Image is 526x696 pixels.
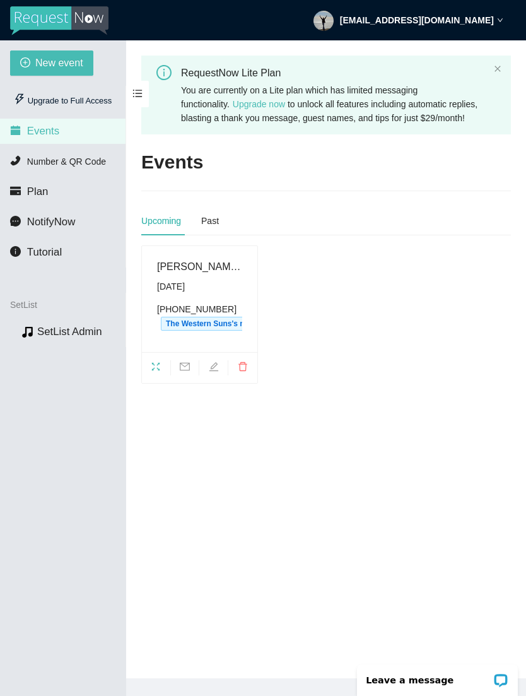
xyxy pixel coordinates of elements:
strong: [EMAIL_ADDRESS][DOMAIN_NAME] [340,15,494,25]
span: Events [27,125,59,137]
span: calendar [10,125,21,136]
iframe: LiveChat chat widget [349,656,526,696]
span: phone [10,155,21,166]
h2: Events [141,150,203,175]
span: delete [228,362,257,375]
span: New event [35,55,83,71]
div: Past [201,214,219,228]
span: NotifyNow [27,216,75,228]
span: fullscreen [142,362,170,375]
span: credit-card [10,186,21,196]
span: down [497,17,503,23]
a: Upgrade now [233,99,285,109]
button: close [494,65,501,73]
span: message [10,216,21,227]
img: 4ecfebb34504181cbc197646e1c84b95 [313,11,334,31]
span: info-circle [156,65,172,80]
span: plus-circle [20,57,30,69]
span: Number & QR Code [27,156,106,167]
div: [DATE] [157,280,242,293]
div: Upgrade to Full Access [10,88,115,114]
img: RequestNow [10,6,108,35]
span: Tutorial [27,246,62,258]
div: Upcoming [141,214,181,228]
span: mail [171,362,199,375]
a: SetList Admin [37,326,102,338]
span: info-circle [10,246,21,257]
div: [PERSON_NAME]’s Birthday Party 🎂 [157,259,242,274]
span: thunderbolt [14,93,25,105]
span: The Western Suns's number [161,317,272,331]
span: edit [199,362,228,375]
div: [PHONE_NUMBER] [157,302,242,331]
span: You are currently on a Lite plan which has limited messaging functionality. to unlock all feature... [181,85,477,123]
button: plus-circleNew event [10,50,93,76]
span: Plan [27,186,49,198]
div: RequestNow Lite Plan [181,65,489,81]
